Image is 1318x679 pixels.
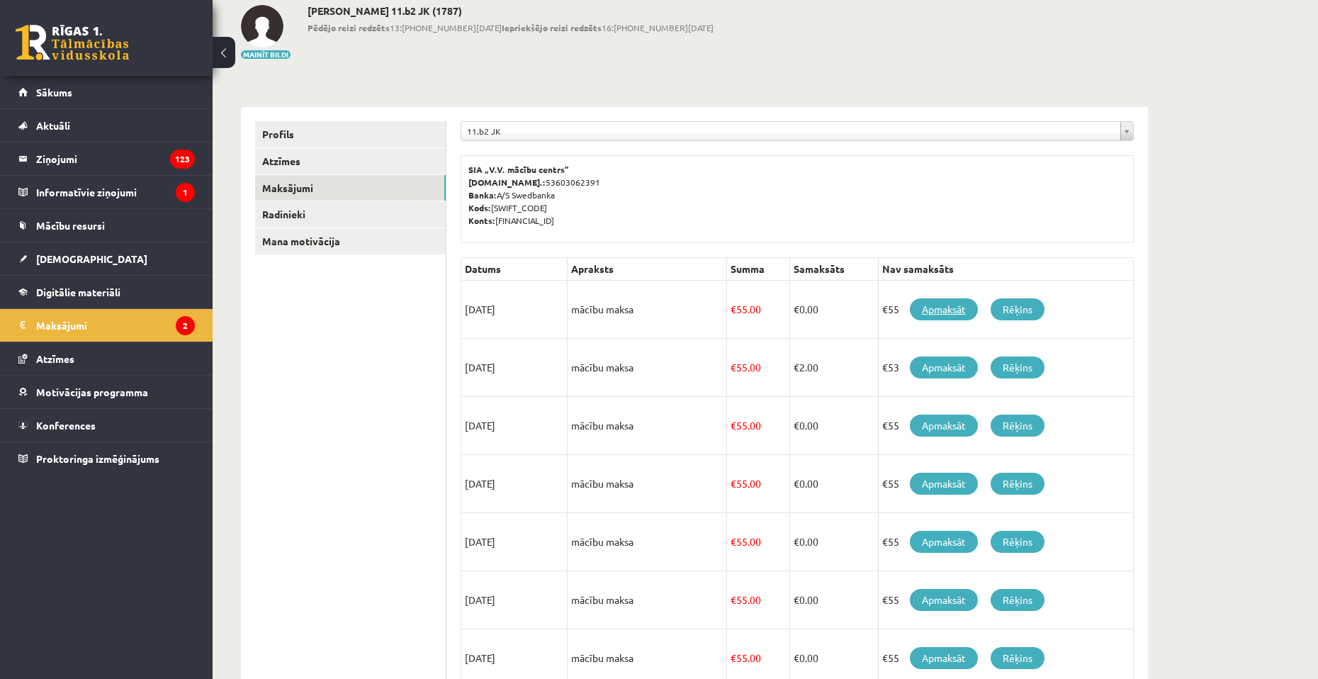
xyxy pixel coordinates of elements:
a: Rēķins [991,357,1044,378]
a: Maksājumi [255,175,446,201]
span: € [731,477,736,490]
img: Vitālijs Oriščuks [241,5,283,47]
span: Digitālie materiāli [36,286,120,298]
th: Datums [461,258,568,281]
span: Proktoringa izmēģinājums [36,452,159,465]
td: mācību maksa [568,281,727,339]
span: € [731,651,736,664]
td: 2.00 [789,339,878,397]
a: Rēķins [991,531,1044,553]
a: Rēķins [991,473,1044,495]
a: Apmaksāt [910,531,978,553]
a: Informatīvie ziņojumi1 [18,176,195,208]
a: Apmaksāt [910,589,978,611]
td: 55.00 [727,455,790,513]
a: Rīgas 1. Tālmācības vidusskola [16,25,129,60]
th: Summa [727,258,790,281]
a: Rēķins [991,298,1044,320]
td: mācību maksa [568,513,727,571]
a: Mana motivācija [255,228,446,254]
td: €53 [878,339,1133,397]
a: Maksājumi2 [18,309,195,342]
b: Iepriekšējo reizi redzēts [502,22,602,33]
span: Atzīmes [36,352,74,365]
span: € [794,303,799,315]
i: 1 [176,183,195,202]
td: [DATE] [461,571,568,629]
a: Digitālie materiāli [18,276,195,308]
th: Samaksāts [789,258,878,281]
span: € [731,303,736,315]
td: 0.00 [789,397,878,455]
a: Rēķins [991,589,1044,611]
td: [DATE] [461,513,568,571]
a: [DEMOGRAPHIC_DATA] [18,242,195,275]
legend: Informatīvie ziņojumi [36,176,195,208]
td: [DATE] [461,455,568,513]
span: [DEMOGRAPHIC_DATA] [36,252,147,265]
a: Apmaksāt [910,415,978,437]
span: Motivācijas programma [36,386,148,398]
td: [DATE] [461,339,568,397]
p: 53603062391 A/S Swedbanka [SWIFT_CODE] [FINANCIAL_ID] [468,163,1126,227]
i: 123 [170,150,195,169]
td: 55.00 [727,513,790,571]
span: € [794,477,799,490]
b: Pēdējo reizi redzēts [308,22,390,33]
span: € [731,535,736,548]
a: 11.b2 JK [461,122,1133,140]
a: Motivācijas programma [18,376,195,408]
td: €55 [878,281,1133,339]
td: €55 [878,397,1133,455]
td: 55.00 [727,281,790,339]
b: [DOMAIN_NAME].: [468,176,546,188]
td: 55.00 [727,571,790,629]
span: € [731,593,736,606]
td: mācību maksa [568,397,727,455]
span: € [731,361,736,374]
b: Kods: [468,202,491,213]
a: Apmaksāt [910,298,978,320]
button: Mainīt bildi [241,50,291,59]
a: Sākums [18,76,195,108]
th: Apraksts [568,258,727,281]
td: 55.00 [727,397,790,455]
a: Proktoringa izmēģinājums [18,442,195,475]
legend: Maksājumi [36,309,195,342]
span: € [794,535,799,548]
span: 13:[PHONE_NUMBER][DATE] 16:[PHONE_NUMBER][DATE] [308,21,714,34]
b: Konts: [468,215,495,226]
a: Atzīmes [255,148,446,174]
span: Aktuāli [36,119,70,132]
td: mācību maksa [568,455,727,513]
a: Ziņojumi123 [18,142,195,175]
a: Rēķins [991,647,1044,669]
td: €55 [878,455,1133,513]
a: Apmaksāt [910,357,978,378]
span: € [794,651,799,664]
a: Aktuāli [18,109,195,142]
td: [DATE] [461,281,568,339]
td: 0.00 [789,281,878,339]
span: € [731,419,736,432]
span: Sākums [36,86,72,99]
b: SIA „V.V. mācību centrs” [468,164,570,175]
td: 0.00 [789,513,878,571]
a: Apmaksāt [910,473,978,495]
td: €55 [878,513,1133,571]
span: Konferences [36,419,96,432]
td: 0.00 [789,455,878,513]
a: Mācību resursi [18,209,195,242]
span: 11.b2 JK [467,122,1115,140]
span: € [794,419,799,432]
a: Atzīmes [18,342,195,375]
span: Mācību resursi [36,219,105,232]
span: € [794,361,799,374]
h2: [PERSON_NAME] 11.b2 JK (1787) [308,5,714,17]
a: Profils [255,121,446,147]
td: 0.00 [789,571,878,629]
th: Nav samaksāts [878,258,1133,281]
td: 55.00 [727,339,790,397]
td: €55 [878,571,1133,629]
a: Rēķins [991,415,1044,437]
